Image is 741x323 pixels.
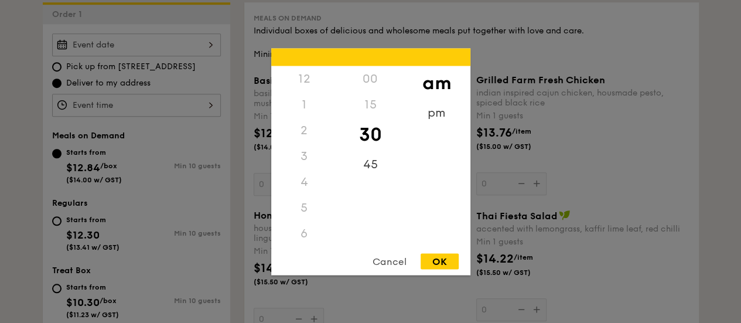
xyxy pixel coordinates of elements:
[271,91,337,117] div: 1
[337,117,404,151] div: 30
[337,151,404,177] div: 45
[271,117,337,143] div: 2
[271,195,337,220] div: 5
[404,66,470,100] div: am
[404,100,470,125] div: pm
[271,143,337,169] div: 3
[337,66,404,91] div: 00
[337,91,404,117] div: 15
[421,253,459,269] div: OK
[361,253,418,269] div: Cancel
[271,169,337,195] div: 4
[271,66,337,91] div: 12
[271,220,337,246] div: 6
